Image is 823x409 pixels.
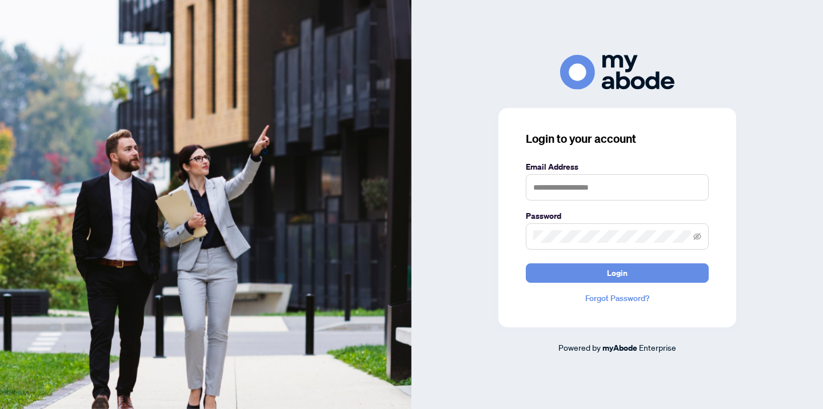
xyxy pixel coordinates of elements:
label: Password [526,210,709,222]
span: Enterprise [639,342,676,352]
span: eye-invisible [693,232,701,240]
span: Login [607,264,628,282]
button: Login [526,263,709,283]
span: Powered by [558,342,601,352]
label: Email Address [526,161,709,173]
a: myAbode [602,342,637,354]
h3: Login to your account [526,131,709,147]
a: Forgot Password? [526,292,709,304]
img: ma-logo [560,55,674,90]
